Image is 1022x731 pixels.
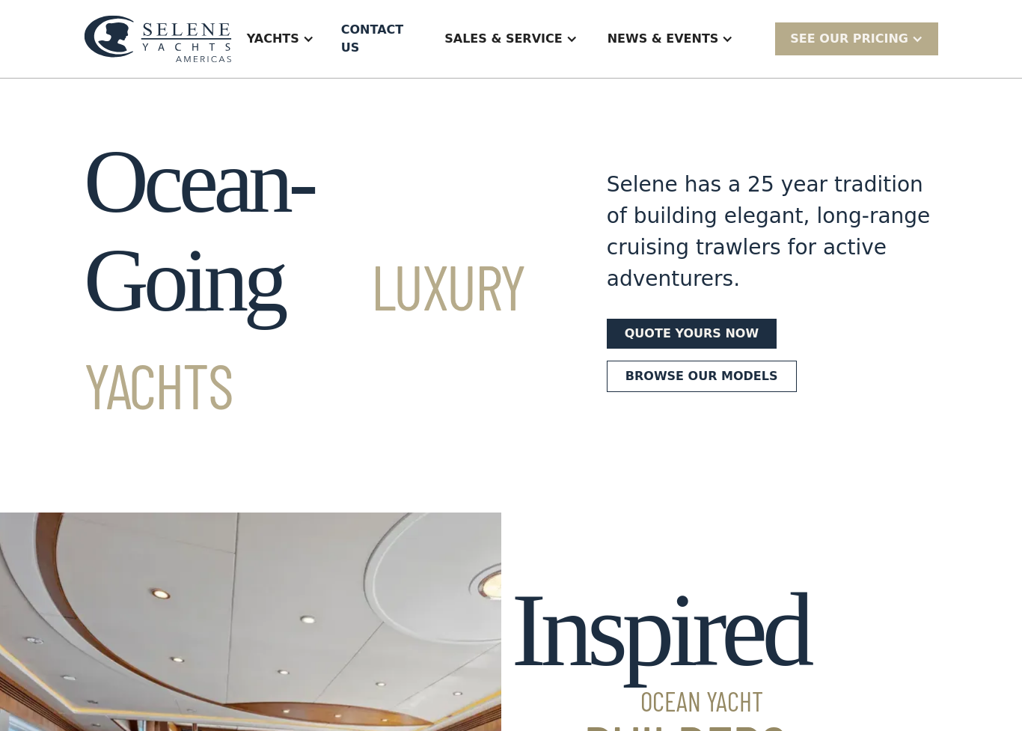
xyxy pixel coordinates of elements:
[607,361,797,392] a: Browse our models
[607,319,777,349] a: Quote yours now
[444,30,562,48] div: Sales & Service
[607,169,938,295] div: Selene has a 25 year tradition of building elegant, long-range cruising trawlers for active adven...
[84,248,525,422] span: Luxury Yachts
[790,30,908,48] div: SEE Our Pricing
[512,688,809,715] span: Ocean Yacht
[84,132,553,429] h1: Ocean-Going
[341,21,418,57] div: Contact US
[608,30,719,48] div: News & EVENTS
[84,15,232,63] img: logo
[247,30,299,48] div: Yachts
